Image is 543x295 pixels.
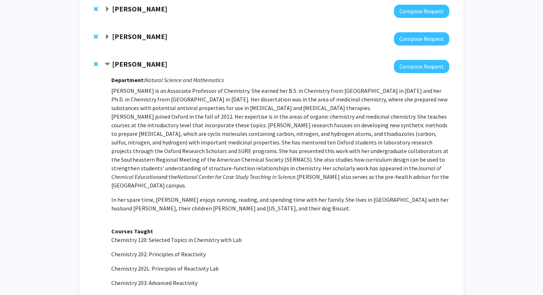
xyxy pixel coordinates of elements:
[94,61,98,67] span: Remove Annette Neuman from bookmarks
[94,34,98,39] span: Remove Nathan Lee from bookmarks
[112,32,167,41] strong: [PERSON_NAME]
[111,228,153,235] strong: Courses Taught
[105,34,110,40] span: Expand Nathan Lee Bookmark
[105,62,110,67] span: Contract Annette Neuman Bookmark
[177,173,297,180] em: National Center for Case Study Teaching in Science.
[112,4,167,13] strong: [PERSON_NAME]
[394,32,449,46] button: Compose Request to Nathan Lee
[112,60,167,68] strong: [PERSON_NAME]
[394,5,449,18] button: Compose Request to Jennifer Porst
[105,6,110,12] span: Expand Jennifer Porst Bookmark
[94,6,98,12] span: Remove Jennifer Porst from bookmarks
[394,60,449,73] button: Compose Request to Annette Neuman
[5,263,31,290] iframe: Chat
[111,165,441,180] em: Journal of Chemical Education
[145,76,224,84] i: Natural Science and Mathematics
[111,76,145,84] strong: Department:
